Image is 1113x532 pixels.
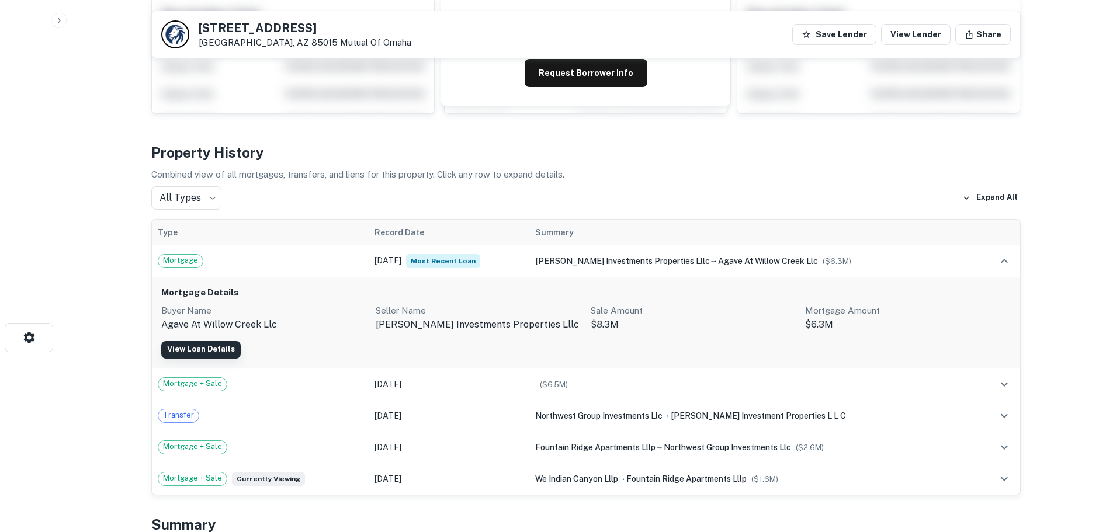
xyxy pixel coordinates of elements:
p: Mortgage Amount [805,304,1011,318]
span: fountain ridge apartments lllp [535,443,656,452]
div: All Types [151,186,221,210]
span: ($ 1.6M ) [751,475,778,484]
p: [PERSON_NAME] investments properties lllc [376,318,581,332]
span: northwest group investments llc [535,411,663,420]
button: expand row [994,251,1014,271]
span: Currently viewing [232,472,305,486]
td: [DATE] [369,432,529,463]
h4: Property History [151,142,1021,163]
p: $8.3M [591,318,796,332]
a: View Lender [881,24,951,45]
th: Summary [529,220,977,245]
p: Buyer Name [161,304,367,318]
td: [DATE] [369,368,529,400]
span: [PERSON_NAME] investment properties l l c [671,411,846,420]
span: ($ 6.5M ) [540,380,568,389]
p: [GEOGRAPHIC_DATA], AZ 85015 [199,37,411,48]
span: ($ 2.6M ) [796,443,824,452]
span: Most Recent Loan [406,254,480,268]
span: Mortgage + Sale [158,472,227,484]
div: → [535,441,971,454]
span: northwest group investments llc [664,443,791,452]
button: Share [955,24,1011,45]
span: Transfer [158,409,199,421]
td: [DATE] [369,400,529,432]
td: [DATE] [369,463,529,495]
button: Save Lender [792,24,876,45]
span: [PERSON_NAME] investments properties lllc [535,256,710,266]
h5: [STREET_ADDRESS] [199,22,411,34]
th: Record Date [369,220,529,245]
button: Expand All [959,189,1021,207]
h6: Mortgage Details [161,286,1011,300]
p: agave at willow creek llc [161,318,367,332]
p: Sale Amount [591,304,796,318]
span: fountain ridge apartments lllp [626,474,747,484]
button: expand row [994,406,1014,426]
span: Mortgage + Sale [158,378,227,390]
div: → [535,255,971,267]
a: Mutual Of Omaha [340,37,411,47]
div: → [535,409,971,422]
p: Combined view of all mortgages, transfers, and liens for this property. Click any row to expand d... [151,168,1021,182]
span: Mortgage + Sale [158,441,227,453]
td: [DATE] [369,245,529,277]
span: we indian canyon lllp [535,474,618,484]
span: agave at willow creek llc [718,256,818,266]
button: expand row [994,437,1014,457]
button: Request Borrower Info [525,59,647,87]
span: ($ 6.3M ) [823,257,851,266]
p: $6.3M [805,318,1011,332]
a: View Loan Details [161,341,241,359]
p: Seller Name [376,304,581,318]
iframe: Chat Widget [1055,439,1113,495]
span: Mortgage [158,255,203,266]
div: → [535,472,971,485]
button: expand row [994,469,1014,489]
button: expand row [994,374,1014,394]
th: Type [152,220,369,245]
